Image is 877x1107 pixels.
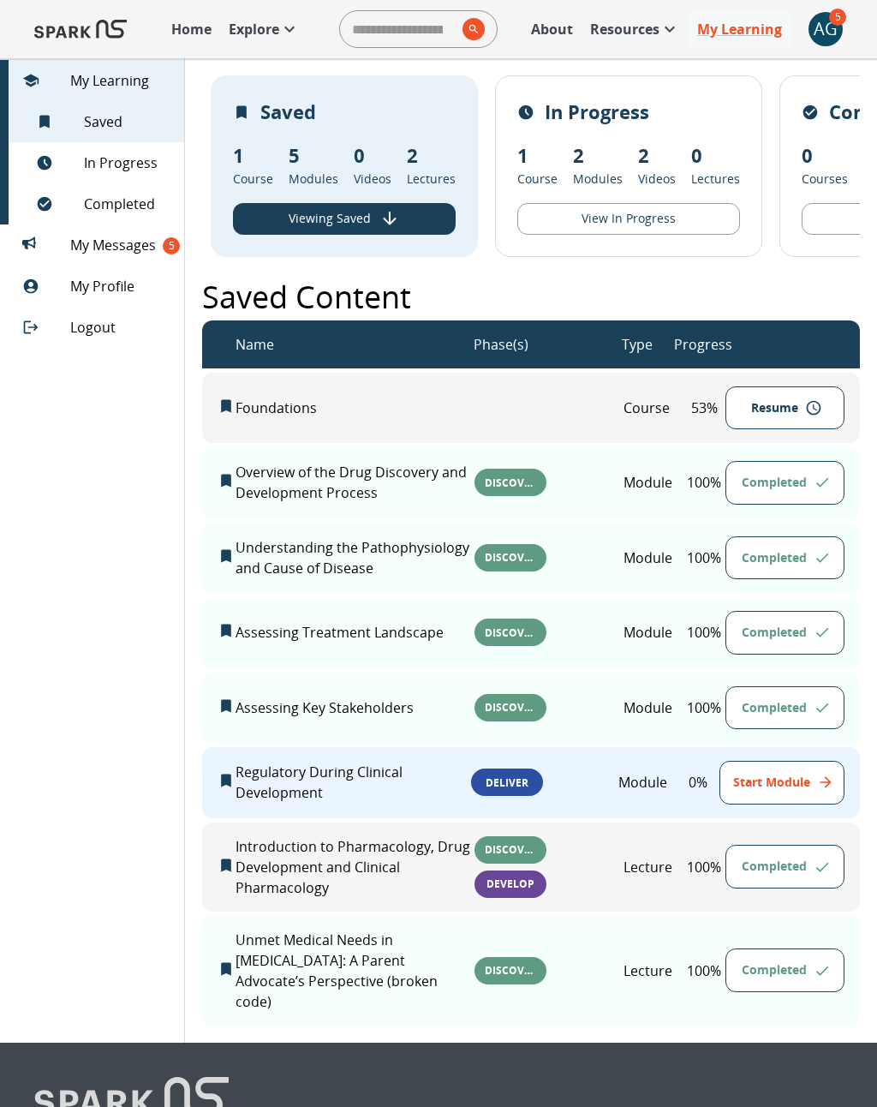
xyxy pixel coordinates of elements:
[683,548,725,568] p: 100 %
[802,170,848,188] p: Courses
[677,772,719,793] p: 0 %
[522,10,582,48] a: About
[218,772,235,789] svg: Remove from My Learning
[517,141,558,170] p: 1
[691,170,740,188] p: Lectures
[9,266,184,307] div: My Profile
[236,622,474,643] p: Assessing Treatment Landscape
[218,548,235,565] svg: Remove from My Learning
[623,398,683,418] p: Course
[474,700,546,715] span: Discover
[229,19,279,39] p: Explore
[476,877,545,891] span: Develop
[407,170,456,188] p: Lectures
[289,170,338,188] p: Modules
[545,98,649,126] p: In Progress
[70,276,170,296] span: My Profile
[623,548,683,568] p: Module
[725,461,844,505] button: Completed
[808,12,843,46] div: AG
[691,141,740,170] p: 0
[638,141,676,170] p: 2
[233,170,273,188] p: Course
[474,476,546,490] span: Discover
[218,857,235,874] svg: Remove from My Learning
[725,686,844,730] button: Completed
[233,141,273,170] p: 1
[474,625,546,640] span: Discover
[289,141,338,170] p: 5
[725,536,844,580] button: Completed
[456,11,485,47] button: search
[683,398,725,418] p: 53 %
[638,170,676,188] p: Videos
[689,10,791,48] a: My Learning
[84,153,170,173] span: In Progress
[218,622,235,639] svg: Remove from My Learning
[233,203,456,235] button: View Saved
[623,960,683,981] p: Lecture
[236,398,474,418] p: Foundations
[218,697,235,715] svg: Remove from My Learning
[236,462,474,503] p: Overview of the Drug Discovery and Development Process
[474,963,546,978] span: Discover
[674,334,732,355] p: Progress
[70,70,170,91] span: My Learning
[697,19,782,39] p: My Learning
[623,472,683,493] p: Module
[9,307,184,348] div: Logout
[171,19,212,39] p: Home
[236,697,474,718] p: Assessing Key Stakeholders
[84,194,170,214] span: Completed
[163,237,180,254] span: 5
[725,948,844,992] button: Completed
[623,622,683,643] p: Module
[34,9,127,50] img: Logo of SPARK at Stanford
[84,111,170,132] span: Saved
[725,386,844,430] button: Resume
[683,472,725,493] p: 100 %
[683,857,725,877] p: 100 %
[573,141,623,170] p: 2
[517,170,558,188] p: Course
[618,772,677,793] p: Module
[725,845,844,889] button: Completed
[573,170,623,188] p: Modules
[829,9,846,26] span: 5
[475,775,539,790] span: Deliver
[808,12,843,46] button: account of current user
[725,611,844,655] button: Completed
[683,960,725,981] p: 100 %
[474,334,528,355] p: Phase(s)
[354,170,391,188] p: Videos
[202,274,411,320] p: Saved Content
[531,19,573,39] p: About
[70,235,170,255] span: My Messages
[218,398,235,415] svg: Remove from My Learning
[236,762,472,803] p: Regulatory During Clinical Development
[70,317,170,338] span: Logout
[719,761,844,805] button: Start Module
[590,19,659,39] p: Resources
[802,141,848,170] p: 0
[354,141,391,170] p: 0
[683,697,725,718] p: 100 %
[236,334,274,355] p: Name
[517,203,740,235] button: View In Progress
[683,622,725,643] p: 100 %
[260,98,316,126] p: Saved
[407,141,456,170] p: 2
[9,224,184,266] div: My Messages 5
[163,10,220,48] a: Home
[236,537,474,578] p: Understanding the Pathophysiology and Cause of Disease
[474,550,546,565] span: Discover
[623,857,683,877] p: Lecture
[236,930,474,1012] p: Unmet Medical Needs in [MEDICAL_DATA]: A Parent Advocate’s Perspective (broken code)
[220,10,308,48] a: Explore
[474,842,546,857] span: Discover
[218,472,235,489] svg: Remove from My Learning
[582,10,689,48] a: Resources
[622,334,653,355] p: Type
[623,697,683,718] p: Module
[218,960,235,978] svg: Remove from My Learning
